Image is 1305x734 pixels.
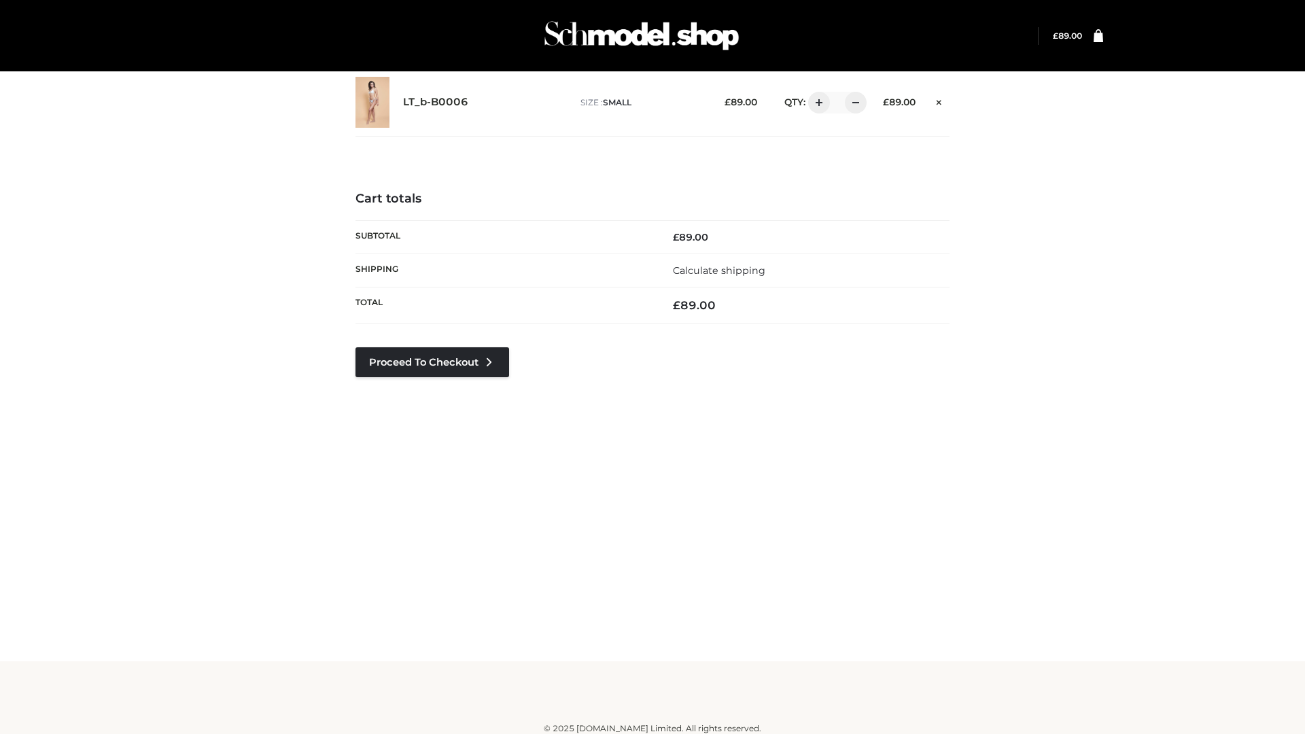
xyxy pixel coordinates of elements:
span: £ [725,97,731,107]
a: LT_b-B0006 [403,96,468,109]
th: Total [355,287,652,324]
p: size : [580,97,703,109]
a: Proceed to Checkout [355,347,509,377]
a: Remove this item [929,92,950,109]
span: £ [673,231,679,243]
span: SMALL [603,97,631,107]
span: £ [1053,31,1058,41]
a: £89.00 [1053,31,1082,41]
th: Shipping [355,254,652,287]
img: Schmodel Admin 964 [540,9,744,63]
bdi: 89.00 [673,298,716,312]
th: Subtotal [355,220,652,254]
bdi: 89.00 [673,231,708,243]
bdi: 89.00 [725,97,757,107]
img: LT_b-B0006 - SMALL [355,77,389,128]
span: £ [673,298,680,312]
a: Calculate shipping [673,264,765,277]
div: QTY: [771,92,862,113]
h4: Cart totals [355,192,950,207]
bdi: 89.00 [1053,31,1082,41]
bdi: 89.00 [883,97,916,107]
span: £ [883,97,889,107]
